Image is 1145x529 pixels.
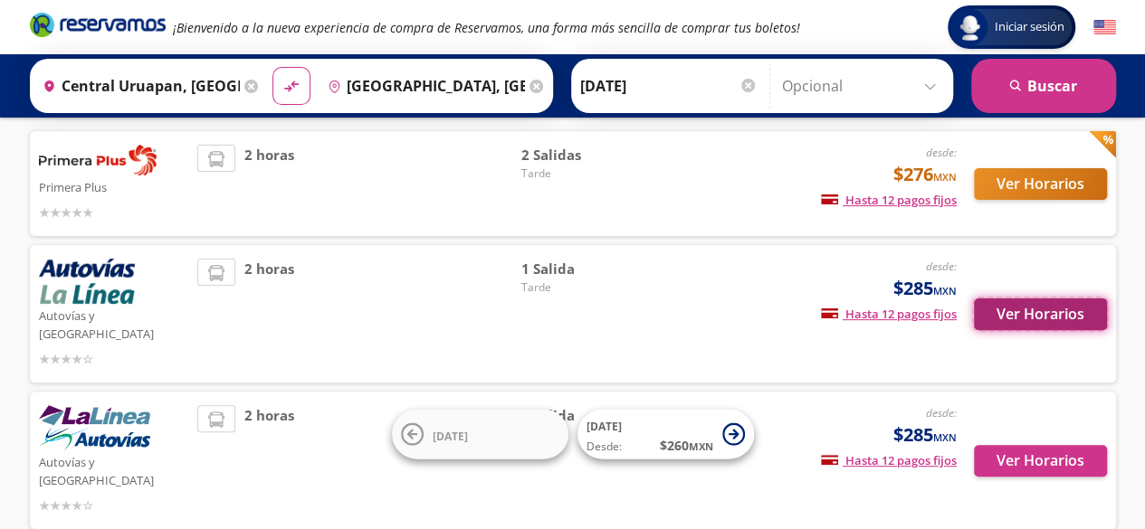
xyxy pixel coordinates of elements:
[580,63,758,109] input: Elegir Fecha
[320,63,525,109] input: Buscar Destino
[971,59,1116,113] button: Buscar
[1093,16,1116,39] button: English
[30,11,166,43] a: Brand Logo
[821,192,957,208] span: Hasta 12 pagos fijos
[244,259,294,369] span: 2 horas
[974,445,1107,477] button: Ver Horarios
[926,259,957,274] em: desde:
[782,63,944,109] input: Opcional
[244,405,294,515] span: 2 horas
[520,405,647,426] span: 1 Salida
[689,439,713,453] small: MXN
[933,284,957,298] small: MXN
[433,428,468,443] span: [DATE]
[587,439,622,455] span: Desde:
[933,170,957,184] small: MXN
[926,405,957,420] em: desde:
[39,450,189,489] p: Autovías y [GEOGRAPHIC_DATA]
[39,175,189,197] p: Primera Plus
[926,145,957,160] em: desde:
[587,419,622,434] span: [DATE]
[520,145,647,165] span: 2 Salidas
[988,18,1072,36] span: Iniciar sesión
[520,279,647,296] span: Tarde
[974,168,1107,200] button: Ver Horarios
[821,452,957,468] span: Hasta 12 pagos fijos
[520,165,647,182] span: Tarde
[35,63,240,109] input: Buscar Origen
[660,436,713,455] span: $ 260
[244,145,294,222] span: 2 horas
[39,145,157,175] img: Primera Plus
[933,430,957,444] small: MXN
[893,161,957,188] span: $276
[974,298,1107,330] button: Ver Horarios
[39,405,150,450] img: Autovías y La Línea
[39,259,135,304] img: Autovías y La Línea
[520,259,647,279] span: 1 Salida
[893,421,957,449] span: $285
[893,275,957,302] span: $285
[577,410,754,459] button: [DATE]Desde:$260MXN
[821,306,957,322] span: Hasta 12 pagos fijos
[39,304,189,343] p: Autovías y [GEOGRAPHIC_DATA]
[392,410,568,459] button: [DATE]
[30,11,166,38] i: Brand Logo
[173,19,800,36] em: ¡Bienvenido a la nueva experiencia de compra de Reservamos, una forma más sencilla de comprar tus...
